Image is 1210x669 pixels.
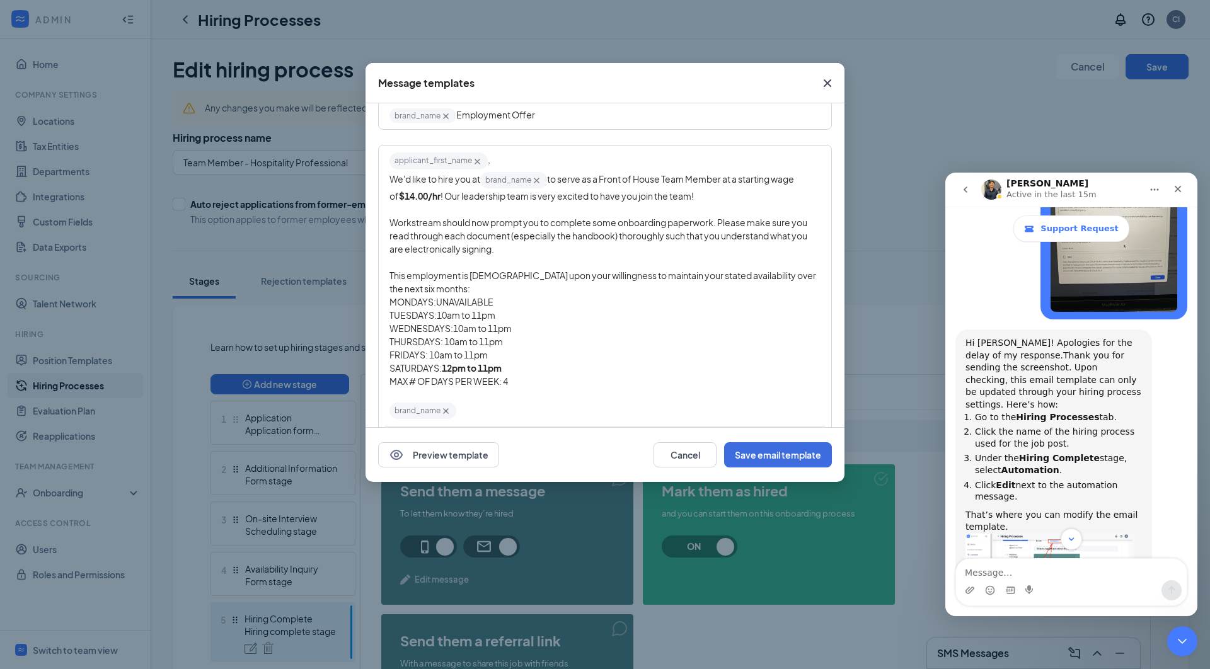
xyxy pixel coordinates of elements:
[441,111,451,122] svg: Cross
[820,76,835,91] svg: Cross
[379,101,831,129] div: Edit text
[80,413,90,423] button: Start recording
[389,108,456,123] span: brand_name‌‌‌‌
[389,349,428,360] span: FRIDAYS:
[654,442,717,467] button: Cancel
[10,157,207,609] div: Hi [PERSON_NAME]! Apologies for the delay of my response.Thank you for sending the screenshot. Up...
[472,156,483,167] svg: Cross
[456,109,535,120] span: Employment Offer
[444,336,503,347] span: 10am to 11pm
[389,362,442,374] span: SATURDAYS:
[389,309,437,321] span: TUESDAYS:
[442,362,502,374] span: 12pm to 11pm
[379,146,831,425] div: Edit text
[441,190,694,202] span: ! Our leadership team is very excited to have you join the team!
[437,309,495,321] span: 10am to 11pm
[74,280,154,290] b: Hiring Complete
[488,154,490,165] span: ,
[389,447,404,462] svg: Eye
[389,173,480,185] span: We'd like to hire you at
[56,292,114,302] b: Automation
[389,375,508,387] span: MAX # OF DAYS PER WEEK: 4
[453,323,512,334] span: 10am to 11pm
[389,296,436,307] span: MONDAYS:
[11,386,241,408] textarea: Message…
[115,356,137,377] button: Scroll to bottom
[389,323,453,334] span: WEDNESDAYS:
[389,173,795,202] span: to serve as a Front of House Team Member at a starting wage of
[216,408,236,428] button: Send a message…
[378,442,499,467] button: EyePreview template
[1167,626,1197,656] iframe: Intercom live chat
[389,336,443,347] span: THURSDAYS:
[20,336,197,361] div: That’s where you can modify the email template.
[429,349,488,360] span: 10am to 11pm
[399,190,441,202] span: $14.00/hr
[30,280,197,303] li: Under the stage, select .
[480,172,547,188] span: brand_name‌‌‌‌
[945,173,1197,616] iframe: Intercom live chat
[389,403,456,419] span: brand_name‌‌‌‌
[71,239,154,249] b: Hiring Processes
[50,307,70,317] b: Edit
[40,413,50,423] button: Emoji picker
[436,296,493,307] span: UNAVAILABLE
[10,157,242,610] div: Renz says…
[60,413,70,423] button: Gif picker
[724,442,832,467] button: Save email template
[389,217,809,254] span: Workstream should now prompt you to complete some onboarding paperwork. Please make sure you read...
[441,406,451,416] svg: Cross
[20,413,30,423] button: Upload attachment
[30,253,197,277] li: Click the name of the hiring process used for the job post.
[389,152,488,169] span: applicant_first_name‌‌‌‌
[531,175,542,186] svg: Cross
[378,76,475,90] div: Message templates
[20,164,197,239] div: Hi [PERSON_NAME]! Apologies for the delay of my response.Thank you for sending the screenshot. Up...
[30,239,197,251] li: Go to the tab.
[389,270,817,294] span: This employment is [DEMOGRAPHIC_DATA] upon your willingness to maintain your stated availability ...
[810,63,844,103] button: Close
[30,307,197,330] li: Click next to the automation message.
